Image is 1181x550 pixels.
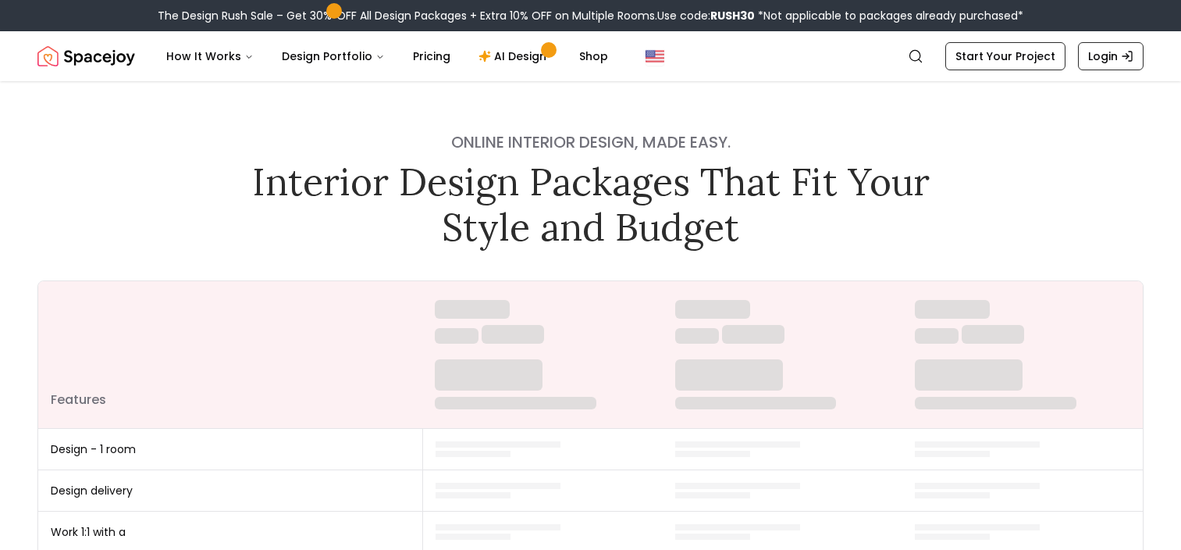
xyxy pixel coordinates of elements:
nav: Main [154,41,621,72]
img: United States [646,47,664,66]
th: Features [38,281,422,429]
a: Pricing [400,41,463,72]
b: RUSH30 [710,8,755,23]
h1: Interior Design Packages That Fit Your Style and Budget [241,159,941,249]
a: Login [1078,42,1144,70]
span: Use code: [657,8,755,23]
button: How It Works [154,41,266,72]
nav: Global [37,31,1144,81]
td: Design delivery [38,470,422,512]
a: Shop [567,41,621,72]
a: Start Your Project [945,42,1065,70]
a: Spacejoy [37,41,135,72]
div: The Design Rush Sale – Get 30% OFF All Design Packages + Extra 10% OFF on Multiple Rooms. [158,8,1023,23]
img: Spacejoy Logo [37,41,135,72]
h4: Online interior design, made easy. [241,131,941,153]
span: *Not applicable to packages already purchased* [755,8,1023,23]
td: Design - 1 room [38,429,422,470]
button: Design Portfolio [269,41,397,72]
a: AI Design [466,41,564,72]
